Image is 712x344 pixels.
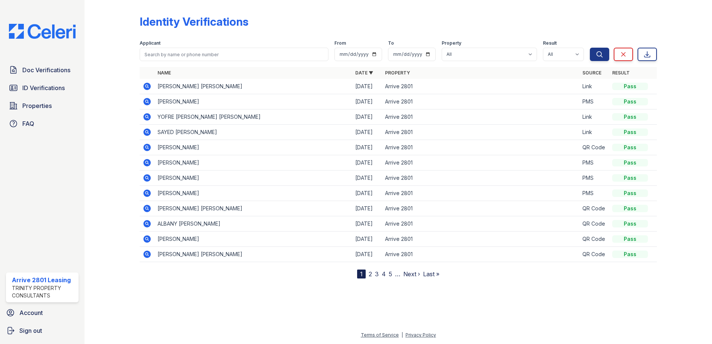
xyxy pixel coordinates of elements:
[357,270,366,278] div: 1
[155,155,352,171] td: [PERSON_NAME]
[155,201,352,216] td: [PERSON_NAME] [PERSON_NAME]
[579,155,609,171] td: PMS
[352,201,382,216] td: [DATE]
[155,140,352,155] td: [PERSON_NAME]
[382,140,580,155] td: Arrive 2801
[579,109,609,125] td: Link
[579,94,609,109] td: PMS
[579,171,609,186] td: PMS
[612,144,648,151] div: Pass
[612,128,648,136] div: Pass
[423,270,439,278] a: Last »
[382,155,580,171] td: Arrive 2801
[579,186,609,201] td: PMS
[612,220,648,227] div: Pass
[352,247,382,262] td: [DATE]
[382,109,580,125] td: Arrive 2801
[401,332,403,338] div: |
[155,79,352,94] td: [PERSON_NAME] [PERSON_NAME]
[382,201,580,216] td: Arrive 2801
[3,305,82,320] a: Account
[382,79,580,94] td: Arrive 2801
[361,332,399,338] a: Terms of Service
[19,326,42,335] span: Sign out
[352,216,382,232] td: [DATE]
[22,66,70,74] span: Doc Verifications
[382,171,580,186] td: Arrive 2801
[158,70,171,76] a: Name
[612,159,648,166] div: Pass
[155,247,352,262] td: [PERSON_NAME] [PERSON_NAME]
[6,98,79,113] a: Properties
[612,113,648,121] div: Pass
[375,270,379,278] a: 3
[579,79,609,94] td: Link
[3,323,82,338] a: Sign out
[352,140,382,155] td: [DATE]
[352,155,382,171] td: [DATE]
[352,109,382,125] td: [DATE]
[579,140,609,155] td: QR Code
[22,83,65,92] span: ID Verifications
[406,332,436,338] a: Privacy Policy
[140,15,248,28] div: Identity Verifications
[352,186,382,201] td: [DATE]
[612,83,648,90] div: Pass
[369,270,372,278] a: 2
[582,70,601,76] a: Source
[579,216,609,232] td: QR Code
[6,63,79,77] a: Doc Verifications
[395,270,400,278] span: …
[352,125,382,140] td: [DATE]
[155,109,352,125] td: YOFRE [PERSON_NAME] [PERSON_NAME]
[155,232,352,247] td: [PERSON_NAME]
[382,247,580,262] td: Arrive 2801
[612,235,648,243] div: Pass
[612,70,630,76] a: Result
[579,247,609,262] td: QR Code
[388,40,394,46] label: To
[22,119,34,128] span: FAQ
[352,171,382,186] td: [DATE]
[155,216,352,232] td: ALBANY [PERSON_NAME]
[382,270,386,278] a: 4
[382,186,580,201] td: Arrive 2801
[22,101,52,110] span: Properties
[612,98,648,105] div: Pass
[155,94,352,109] td: [PERSON_NAME]
[382,94,580,109] td: Arrive 2801
[612,189,648,197] div: Pass
[6,116,79,131] a: FAQ
[12,284,76,299] div: Trinity Property Consultants
[403,270,420,278] a: Next ›
[352,94,382,109] td: [DATE]
[385,70,410,76] a: Property
[579,232,609,247] td: QR Code
[12,275,76,284] div: Arrive 2801 Leasing
[382,125,580,140] td: Arrive 2801
[579,125,609,140] td: Link
[355,70,373,76] a: Date ▼
[389,270,392,278] a: 5
[612,174,648,182] div: Pass
[19,308,43,317] span: Account
[140,48,328,61] input: Search by name or phone number
[140,40,160,46] label: Applicant
[579,201,609,216] td: QR Code
[155,171,352,186] td: [PERSON_NAME]
[3,24,82,39] img: CE_Logo_Blue-a8612792a0a2168367f1c8372b55b34899dd931a85d93a1a3d3e32e68fde9ad4.png
[543,40,557,46] label: Result
[382,216,580,232] td: Arrive 2801
[352,232,382,247] td: [DATE]
[382,232,580,247] td: Arrive 2801
[6,80,79,95] a: ID Verifications
[155,186,352,201] td: [PERSON_NAME]
[334,40,346,46] label: From
[442,40,461,46] label: Property
[612,251,648,258] div: Pass
[155,125,352,140] td: SAYED [PERSON_NAME]
[352,79,382,94] td: [DATE]
[612,205,648,212] div: Pass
